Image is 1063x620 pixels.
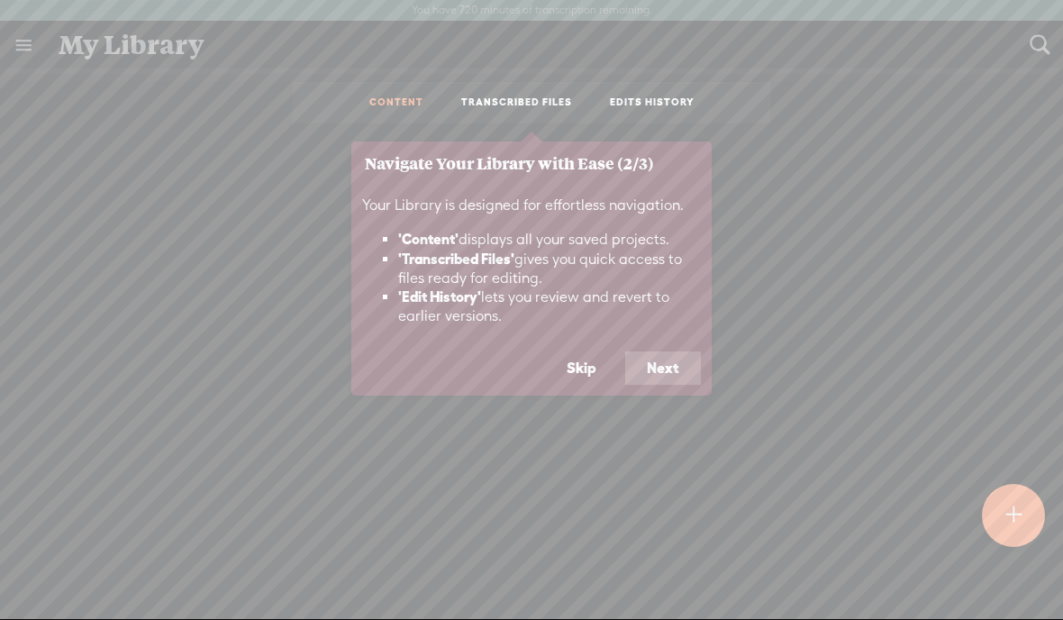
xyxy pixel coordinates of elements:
b: 'Transcribed Files' [398,251,514,267]
b: 'Edit History' [398,288,481,305]
button: Skip [545,351,618,386]
a: CONTENT [369,96,423,111]
a: EDITS HISTORY [610,96,695,111]
h3: Navigate Your Library with Ease (2/3) [365,155,698,172]
b: 'Content' [398,231,459,247]
button: Next [625,351,701,386]
li: gives you quick access to files ready for editing. [398,250,701,288]
li: displays all your saved projects. [398,230,701,250]
a: TRANSCRIBED FILES [461,96,572,111]
li: lets you review and revert to earlier versions. [398,287,701,326]
div: Your Library is designed for effortless navigation. [351,186,712,351]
